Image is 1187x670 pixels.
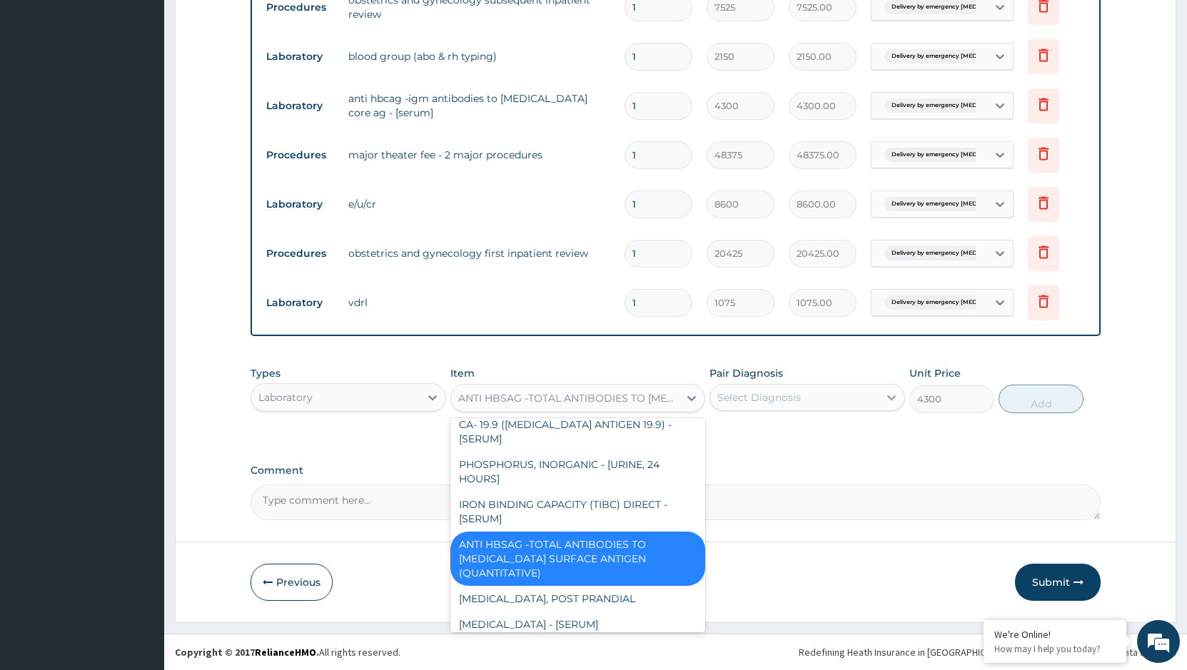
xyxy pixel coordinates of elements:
[164,634,1187,670] footer: All rights reserved.
[341,84,617,127] td: anti hbcag -igm antibodies to [MEDICAL_DATA] core ag - [serum]
[259,93,341,119] td: Laboratory
[175,646,319,659] strong: Copyright © 2017 .
[83,180,197,324] span: We're online!
[251,465,1101,477] label: Comment
[259,290,341,316] td: Laboratory
[259,142,341,168] td: Procedures
[884,295,1025,310] span: Delivery by emergency [MEDICAL_DATA]...
[341,42,617,71] td: blood group (abo & rh typing)
[341,141,617,169] td: major theater fee - 2 major procedures
[341,239,617,268] td: obstetrics and gynecology first inpatient review
[450,366,475,380] label: Item
[450,611,705,637] div: [MEDICAL_DATA] - [SERUM]
[259,44,341,70] td: Laboratory
[884,246,1025,260] span: Delivery by emergency [MEDICAL_DATA]...
[1015,564,1101,601] button: Submit
[450,586,705,611] div: [MEDICAL_DATA], POST PRANDIAL
[709,366,783,380] label: Pair Diagnosis
[234,7,268,41] div: Minimize live chat window
[341,190,617,218] td: e/u/cr
[884,49,1025,64] span: Delivery by emergency [MEDICAL_DATA]...
[458,391,680,405] div: ANTI HBSAG -TOTAL ANTIBODIES TO [MEDICAL_DATA] SURFACE ANTIGEN (QUANTITATIVE)
[994,643,1116,655] p: How may I help you today?
[884,98,1025,113] span: Delivery by emergency [MEDICAL_DATA]...
[255,646,316,659] a: RelianceHMO
[450,452,705,492] div: PHOSPHORUS, INORGANIC - [URINE, 24 HOURS]
[450,492,705,532] div: IRON BINDING CAPACITY (TIBC) DIRECT - [SERUM]
[26,71,58,107] img: d_794563401_company_1708531726252_794563401
[259,240,341,267] td: Procedures
[259,191,341,218] td: Laboratory
[450,532,705,586] div: ANTI HBSAG -TOTAL ANTIBODIES TO [MEDICAL_DATA] SURFACE ANTIGEN (QUANTITATIVE)
[7,390,272,440] textarea: Type your message and hit 'Enter'
[74,80,240,98] div: Chat with us now
[999,385,1084,413] button: Add
[251,564,333,601] button: Previous
[884,148,1025,162] span: Delivery by emergency [MEDICAL_DATA]...
[994,628,1116,641] div: We're Online!
[450,412,705,452] div: CA- 19.9 ([MEDICAL_DATA] ANTIGEN 19.9) - [SERUM]
[341,288,617,317] td: vdrl
[884,197,1025,211] span: Delivery by emergency [MEDICAL_DATA]...
[799,645,1176,659] div: Redefining Heath Insurance in [GEOGRAPHIC_DATA] using Telemedicine and Data Science!
[717,390,801,405] div: Select Diagnosis
[258,390,313,405] div: Laboratory
[909,366,961,380] label: Unit Price
[251,367,281,380] label: Types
